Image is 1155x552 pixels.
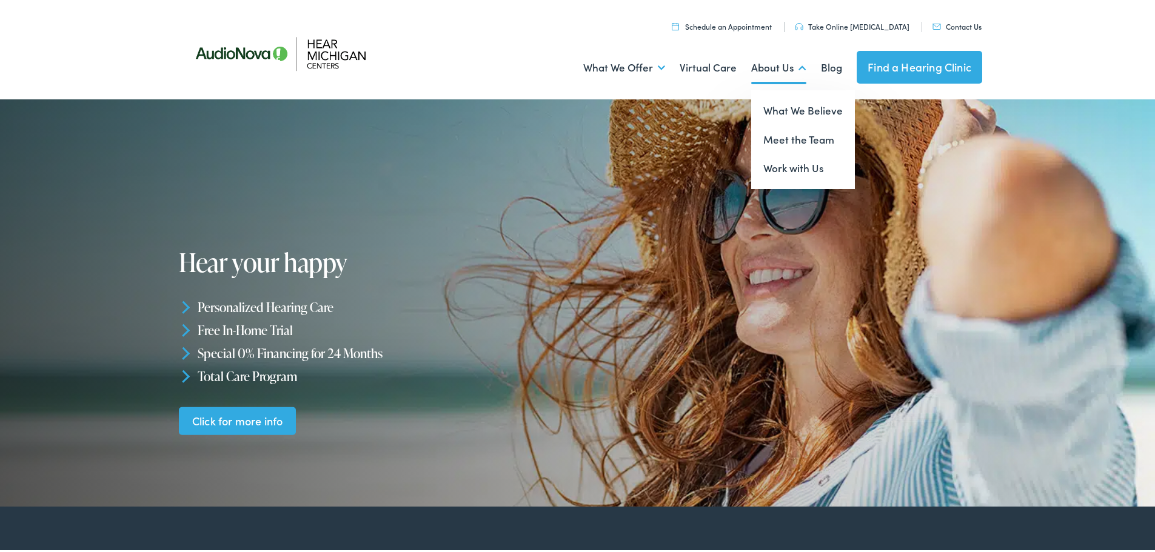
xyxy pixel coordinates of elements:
[751,151,855,181] a: Work with Us
[179,339,583,362] li: Special 0% Financing for 24 Months
[672,19,772,29] a: Schedule an Appointment
[179,293,583,316] li: Personalized Hearing Care
[680,43,737,88] a: Virtual Care
[857,48,982,81] a: Find a Hearing Clinic
[583,43,665,88] a: What We Offer
[795,21,803,28] img: utility icon
[179,404,296,433] a: Click for more info
[932,19,982,29] a: Contact Us
[179,362,583,385] li: Total Care Program
[672,20,679,28] img: utility icon
[795,19,909,29] a: Take Online [MEDICAL_DATA]
[751,123,855,152] a: Meet the Team
[821,43,842,88] a: Blog
[932,21,941,27] img: utility icon
[179,246,547,274] h1: Hear your happy
[751,94,855,123] a: What We Believe
[751,43,806,88] a: About Us
[179,316,583,339] li: Free In-Home Trial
